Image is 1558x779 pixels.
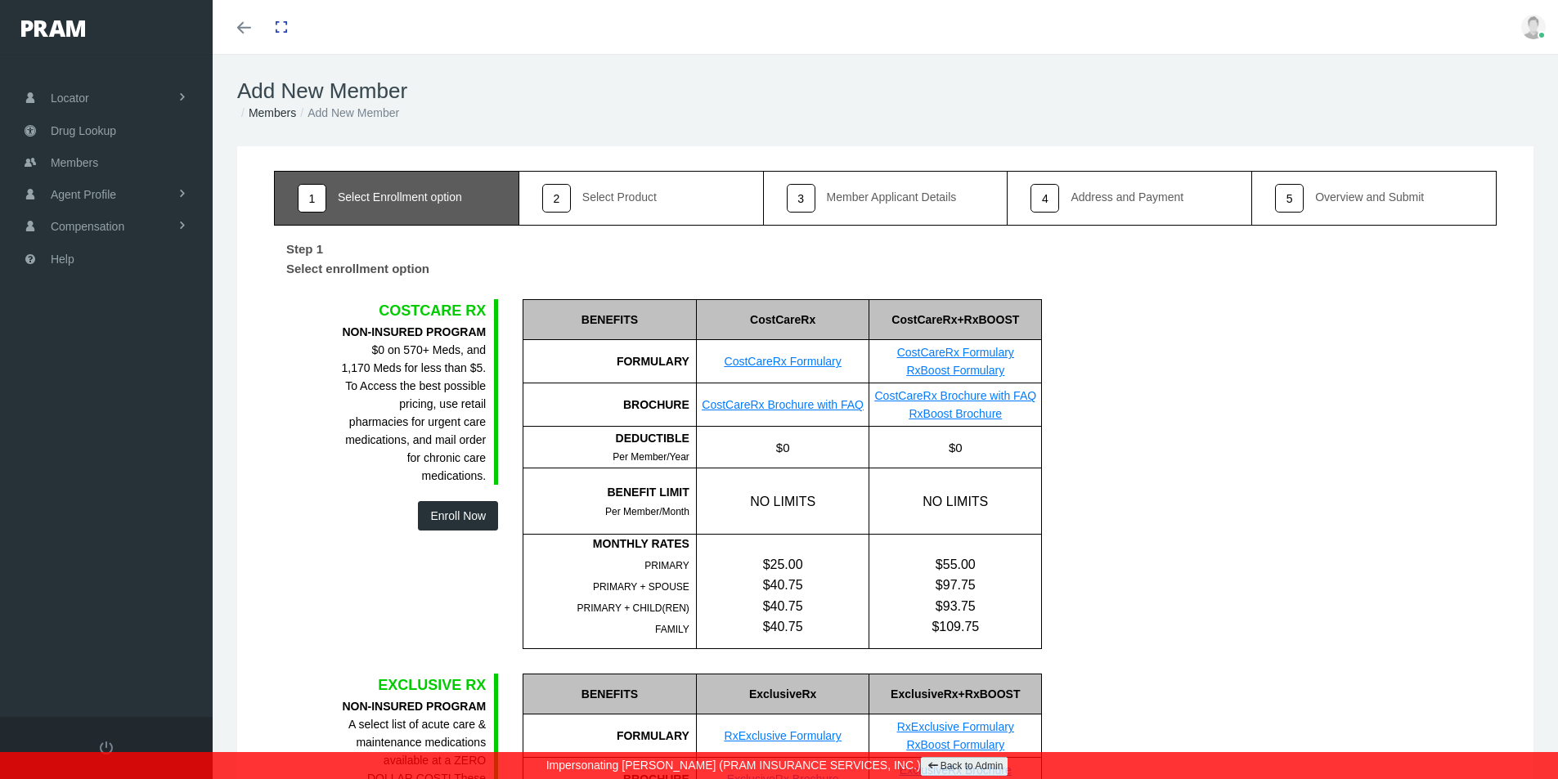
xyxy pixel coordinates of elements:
li: Add New Member [296,104,399,122]
div: $109.75 [869,616,1041,637]
a: RxBoost Formulary [906,364,1004,377]
span: Drug Lookup [51,115,116,146]
a: RxBoost Brochure [909,407,1002,420]
span: Compensation [51,211,124,242]
div: $55.00 [869,554,1041,575]
div: $93.75 [869,596,1041,616]
div: 3 [787,184,815,213]
div: BENEFITS [523,674,696,714]
a: CostCareRx Formulary [897,346,1014,359]
a: RxExclusive Formulary [725,729,842,742]
div: EXCLUSIVE RX [342,674,487,696]
div: COSTCARE RX [342,299,487,322]
img: PRAM_20_x_78.png [21,20,85,37]
div: Impersonating [PERSON_NAME] (PRAM INSURANCE SERVICES, INC.) [12,752,1546,779]
a: RxBoost Formulary [906,738,1004,751]
div: $40.75 [697,596,869,616]
span: PRIMARY + SPOUSE [593,581,689,593]
div: $0 [869,427,1041,468]
a: Members [249,106,296,119]
a: CostCareRx Brochure with FAQ [874,389,1036,402]
a: RxExclusive Formulary [897,720,1014,733]
span: FAMILY [655,624,689,635]
a: Back to Admin [921,757,1008,776]
div: 2 [542,184,571,213]
div: FORMULARY [523,340,696,383]
span: Agent Profile [51,179,116,210]
div: 5 [1275,184,1304,213]
div: Member Applicant Details [827,191,957,203]
span: PRIMARY [644,560,689,571]
img: user-placeholder.jpg [1521,15,1546,39]
div: 1 [298,184,326,213]
span: Per Member/Month [605,506,689,517]
div: $97.75 [869,575,1041,595]
b: NON-INSURED PROGRAM [342,325,486,338]
div: $40.75 [697,575,869,595]
div: Address and Payment [1071,191,1183,203]
div: MONTHLY RATES [523,535,689,553]
div: BENEFIT LIMIT [523,483,689,501]
div: NO LIMITS [696,468,869,534]
span: Members [51,147,98,178]
div: $0 [696,427,869,468]
div: ExclusiveRx+RxBOOST [869,674,1041,714]
div: Select Enrollment option [338,191,462,203]
div: BENEFITS [523,299,696,340]
div: CostCareRx [696,299,869,340]
div: ExclusiveRx [696,674,869,714]
div: $40.75 [697,616,869,637]
span: Help [51,244,74,275]
label: Step 1 [274,234,335,259]
div: NO LIMITS [869,468,1041,534]
div: Overview and Submit [1315,191,1424,203]
div: FORMULARY [523,714,696,758]
h1: Add New Member [237,78,1533,104]
a: CostCareRx Formulary [725,355,842,368]
span: Per Member/Year [613,451,689,463]
div: Select Product [582,191,657,203]
div: DEDUCTIBLE [523,429,689,447]
button: Enroll Now [418,501,498,531]
b: NON-INSURED PROGRAM [342,700,486,713]
div: BROCHURE [523,383,696,427]
label: Select enrollment option [274,259,442,284]
span: PRIMARY + CHILD(REN) [577,602,689,614]
div: $0 on 570+ Meds, and 1,170 Meds for less than $5. To Access the best possible pricing, use retail... [342,323,487,485]
a: CostCareRx Brochure with FAQ [702,398,864,411]
div: CostCareRx+RxBOOST [869,299,1041,340]
span: Locator [51,83,89,114]
div: 4 [1030,184,1059,213]
div: $25.00 [697,554,869,575]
